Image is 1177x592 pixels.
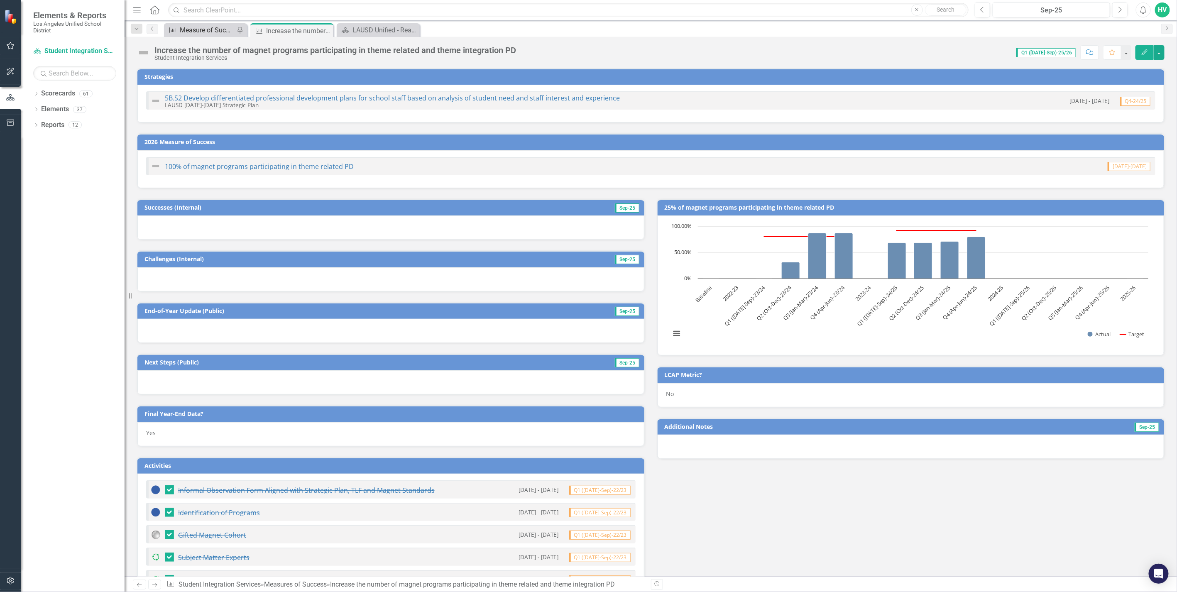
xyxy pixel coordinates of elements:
[665,372,1160,378] h3: LCAP Metric?
[179,580,261,588] a: Student Integration Services
[666,222,1153,347] svg: Interactive chart
[519,508,559,516] small: [DATE] - [DATE]
[33,10,116,20] span: Elements & Reports
[721,284,740,303] text: 2022-23
[914,243,932,279] path: Q2 (Oct-Dec)-24/25, 69. Actual.
[1120,331,1145,338] button: Show Target
[671,328,683,339] button: View chart menu, Chart
[144,359,482,365] h3: Next Steps (Public)
[264,580,327,588] a: Measures of Success
[151,575,161,585] img: In Progress
[166,25,235,35] a: Measure of Success - Scorecard Report
[986,284,1005,303] text: 2024-25
[615,255,639,264] span: Sep-25
[569,575,631,585] span: Q1 ([DATE]-Sep)-22/23
[266,26,331,36] div: Increase the number of magnet programs participating in theme related and theme integration PD
[674,248,692,256] text: 50.00%
[684,274,692,282] text: 0%
[887,284,925,322] text: Q2 (Oct-Dec)-24/25
[519,486,559,494] small: [DATE] - [DATE]
[144,204,487,210] h3: Successes (Internal)
[808,284,846,322] text: Q4 (Apr-Jun)-23/24
[569,486,631,495] span: Q1 ([DATE]-Sep)-22/23
[996,5,1108,15] div: Sep-25
[352,25,418,35] div: LAUSD Unified - Ready for the World
[144,462,640,469] h3: Activities
[137,46,150,59] img: Not Defined
[165,162,354,171] a: 100% of magnet programs participating in theme related PD
[937,6,954,13] span: Search
[988,284,1031,328] text: Q1 ([DATE]-Sep)-25/26
[666,222,1156,347] div: Chart. Highcharts interactive chart.
[993,2,1111,17] button: Sep-25
[1096,330,1111,338] text: Actual
[1070,97,1110,105] small: [DATE] - [DATE]
[178,531,246,540] a: Gifted Magnet Cohort
[33,46,116,56] a: Student Integration Services
[4,10,19,24] img: ClearPoint Strategy
[781,284,820,322] text: Q3 (Jan-Mar)-23/24
[73,106,86,113] div: 37
[834,233,853,279] path: Q4 (Apr-Jun)-23/24, 87. Actual.
[1118,284,1137,303] text: 2025-26
[1128,330,1144,338] text: Target
[151,485,161,495] img: Complete
[168,3,968,17] input: Search ClearPoint...
[151,96,161,106] img: Not Defined
[666,390,674,398] span: No
[569,531,631,540] span: Q1 ([DATE]-Sep)-22/23
[144,139,1160,145] h3: 2026 Measure of Success
[1120,97,1150,106] span: Q4-24/25
[755,284,793,323] text: Q2 (Oct-Dec)-23/24
[1155,2,1170,17] button: HV
[180,25,235,35] div: Measure of Success - Scorecard Report
[33,66,116,81] input: Search Below...
[1149,564,1169,584] div: Open Intercom Messenger
[339,25,418,35] a: LAUSD Unified - Ready for the World
[1016,48,1076,57] span: Q1 ([DATE]-Sep)-25/26
[940,242,959,279] path: Q3 (Jan-Mar)-24/25, 71. Actual.
[1074,284,1111,321] text: Q4 (Apr-Jun)-25/26
[808,233,826,279] path: Q3 (Jan-Mar)-23/24, 87. Actual.
[925,4,967,16] button: Search
[519,531,559,538] small: [DATE] - [DATE]
[144,411,640,417] h3: Final Year-End Data?
[665,204,1160,210] h3: 25% of magnet programs participating in theme related PD
[1108,162,1150,171] span: [DATE]-[DATE]
[1135,423,1159,432] span: Sep-25
[330,580,615,588] div: Increase the number of magnet programs participating in theme related and theme integration PD
[144,308,521,314] h3: End-of-Year Update (Public)
[855,284,899,328] text: Q1 ([DATE]-Sep)-24/25
[519,575,559,583] small: [DATE] - [DATE]
[967,237,985,279] path: Q4 (Apr-Jun)-24/25, 80. Actual.
[519,553,559,561] small: [DATE] - [DATE]
[665,423,990,430] h3: Additional Notes
[178,553,250,562] a: Subject Matter Experts
[178,486,435,495] a: Informal Observation Form Aligned with Strategic Plan, TLF and Magnet Standards
[615,358,639,367] span: Sep-25
[144,256,492,262] h3: Challenges (Internal)
[888,243,906,279] path: Q1 (Jul-Sep)-24/25, 69. Actual.
[615,307,639,316] span: Sep-25
[615,203,639,213] span: Sep-25
[79,90,93,97] div: 61
[854,284,873,303] text: 2023-24
[1088,331,1111,338] button: Show Actual
[154,46,516,55] div: Increase the number of magnet programs participating in theme related and theme integration PD
[144,73,1160,80] h3: Strategies
[146,429,156,437] span: Yes
[41,105,69,114] a: Elements
[709,229,1137,238] g: Target, series 2 of 2. Line with 17 data points.
[941,284,979,321] text: Q4 (Apr-Jun)-24/25
[569,553,631,562] span: Q1 ([DATE]-Sep)-22/23
[165,93,620,103] a: 5B.S2 Develop differentiated professional development plans for school staff based on analysis of...
[165,101,259,109] small: LAUSD [DATE]-[DATE] Strategic Plan
[69,122,82,129] div: 12
[151,507,161,517] img: Complete
[723,284,766,328] text: Q1 ([DATE]-Sep)-23/24
[178,508,260,517] a: Identification of Programs
[703,233,1143,279] g: Actual, series 1 of 2. Bar series with 17 bars.
[781,262,800,279] path: Q2 (Oct-Dec)-23/24, 31. Actual.
[154,55,516,61] div: Student Integration Services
